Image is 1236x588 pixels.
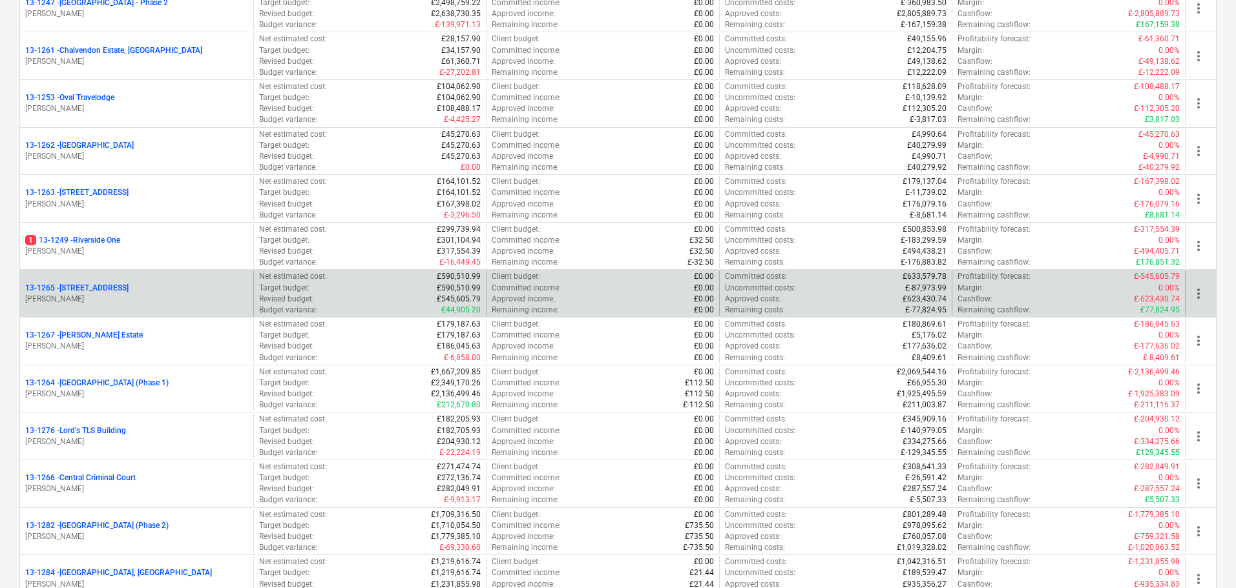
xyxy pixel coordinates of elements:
span: more_vert [1191,333,1206,349]
p: £-108,488.17 [1134,81,1180,92]
p: Target budget : [259,235,309,246]
p: £633,579.78 [903,271,947,282]
p: Target budget : [259,92,309,103]
p: £-4,425.27 [444,114,481,125]
p: £176,851.32 [1136,257,1180,268]
p: £0.00 [694,19,714,30]
p: 0.00% [1158,45,1180,56]
p: £45,270.63 [441,140,481,151]
p: Uncommitted costs : [725,235,795,246]
p: Cashflow : [958,56,992,67]
p: Remaining income : [492,114,559,125]
p: £-8,681.14 [910,210,947,221]
p: Remaining income : [492,352,559,363]
span: more_vert [1191,476,1206,491]
p: £12,222.09 [907,67,947,78]
p: Committed income : [492,235,561,246]
p: £44,905.20 [441,305,481,316]
p: Approved costs : [725,56,781,67]
p: £-40,279.92 [1138,162,1180,173]
p: Net estimated cost : [259,129,327,140]
span: more_vert [1191,1,1206,16]
p: £-2,805,889.73 [1128,8,1180,19]
p: Remaining costs : [725,210,785,221]
p: £-167,398.02 [1134,176,1180,187]
span: more_vert [1191,143,1206,159]
span: more_vert [1191,523,1206,539]
p: £0.00 [694,92,714,103]
p: 13-1276 - Lord's TLS Building [25,425,126,436]
p: Approved income : [492,246,555,257]
p: £-139,971.13 [435,19,481,30]
p: [PERSON_NAME] [25,389,248,400]
p: Committed costs : [725,34,787,45]
div: 13-1276 -Lord's TLS Building[PERSON_NAME] [25,425,248,447]
p: Cashflow : [958,151,992,162]
p: Remaining cashflow : [958,257,1031,268]
p: Client budget : [492,81,540,92]
p: £-545,605.79 [1134,271,1180,282]
p: £3,817.03 [1145,114,1180,125]
p: Margin : [958,330,984,341]
p: Remaining income : [492,257,559,268]
p: Committed income : [492,92,561,103]
p: Remaining income : [492,305,559,316]
p: Approved income : [492,341,555,352]
p: £0.00 [694,8,714,19]
p: Committed income : [492,283,561,294]
p: £545,605.79 [437,294,481,305]
p: £0.00 [461,162,481,173]
p: Approved income : [492,8,555,19]
div: 13-1267 -[PERSON_NAME] Estate[PERSON_NAME] [25,330,248,352]
p: £590,510.99 [437,283,481,294]
p: £301,104.94 [437,235,481,246]
span: more_vert [1191,48,1206,64]
p: £164,101.52 [437,176,481,187]
p: £104,062.90 [437,92,481,103]
p: 0.00% [1158,330,1180,341]
p: Margin : [958,235,984,246]
div: 13-1263 -[STREET_ADDRESS][PERSON_NAME] [25,187,248,209]
p: £0.00 [694,199,714,210]
p: Client budget : [492,176,540,187]
p: £-176,079.16 [1134,199,1180,210]
p: £177,636.02 [903,341,947,352]
p: Approved income : [492,199,555,210]
span: more_vert [1191,191,1206,207]
div: 113-1249 -Riverside One[PERSON_NAME] [25,235,248,257]
p: £-167,159.38 [901,19,947,30]
div: 13-1262 -[GEOGRAPHIC_DATA][PERSON_NAME] [25,140,248,162]
p: Remaining costs : [725,162,785,173]
p: Approved costs : [725,8,781,19]
p: £0.00 [694,283,714,294]
p: £-27,202.81 [439,67,481,78]
p: £112,305.20 [903,103,947,114]
p: Committed income : [492,45,561,56]
p: £299,739.94 [437,224,481,235]
p: Target budget : [259,45,309,56]
p: Remaining costs : [725,257,785,268]
p: £0.00 [694,67,714,78]
p: Margin : [958,45,984,56]
p: Profitability forecast : [958,81,1031,92]
p: 13-1253 - Oval Travelodge [25,92,114,103]
p: [PERSON_NAME] [25,531,248,542]
p: [PERSON_NAME] [25,103,248,114]
p: £-6,858.00 [444,352,481,363]
p: £-3,296.50 [444,210,481,221]
p: Revised budget : [259,151,314,162]
p: £0.00 [694,45,714,56]
p: Cashflow : [958,103,992,114]
p: £-61,360.71 [1138,34,1180,45]
p: £2,638,730.35 [431,8,481,19]
p: [PERSON_NAME] [25,341,248,352]
p: Cashflow : [958,246,992,257]
p: [PERSON_NAME] [25,8,248,19]
p: [PERSON_NAME] [25,436,248,447]
p: £45,270.63 [441,129,481,140]
p: 13-1267 - [PERSON_NAME] Estate [25,330,143,341]
p: Committed income : [492,330,561,341]
p: 0.00% [1158,283,1180,294]
p: Client budget : [492,34,540,45]
p: £0.00 [694,162,714,173]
